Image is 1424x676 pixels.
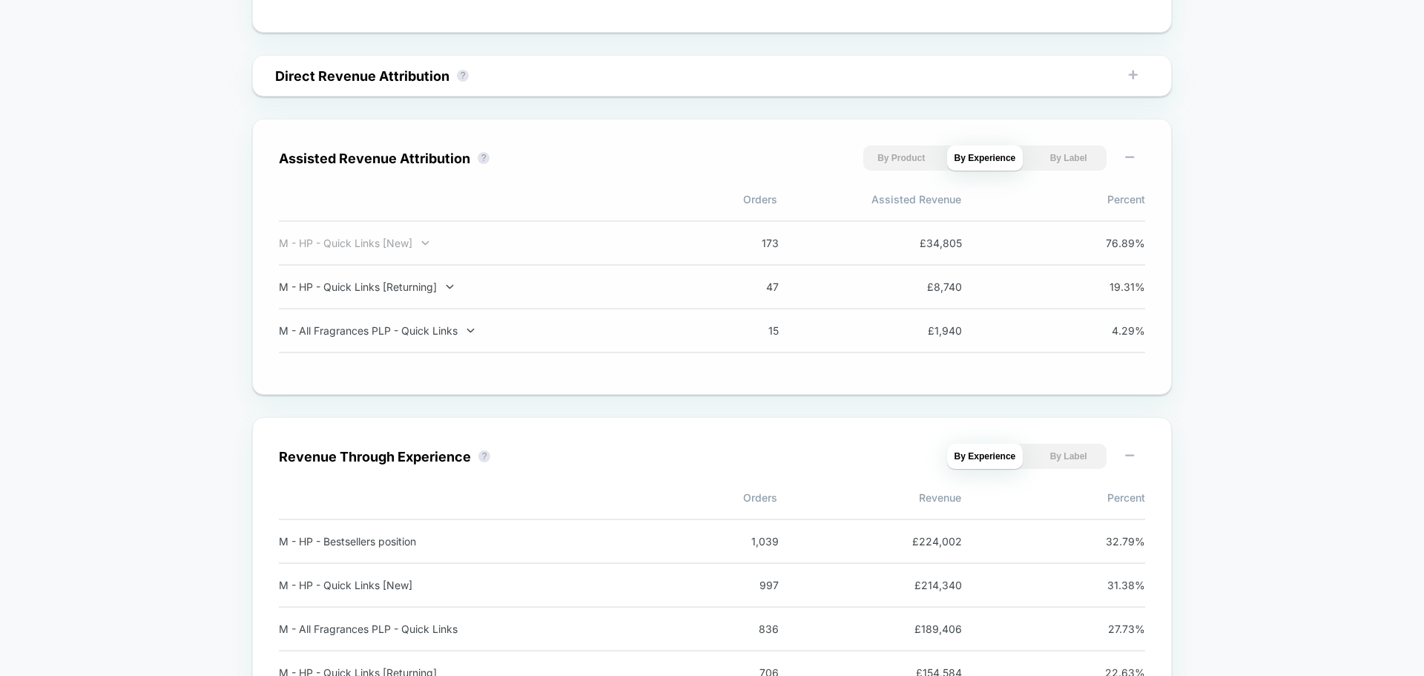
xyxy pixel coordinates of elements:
div: Revenue Through Experience [279,449,471,465]
div: M - HP - Bestsellers position [279,535,669,548]
span: Orders [593,193,777,206]
span: 15 [712,324,779,337]
span: £ 189,406 [895,623,962,635]
button: By Label [1030,145,1107,171]
span: 173 [712,237,779,249]
span: 997 [712,579,779,591]
span: £ 214,340 [895,579,962,591]
button: ? [478,450,490,462]
div: Direct Revenue Attribution [275,68,449,84]
span: Percent [961,193,1145,206]
button: By Label [1030,444,1107,469]
button: By Product [863,145,940,171]
span: 47 [712,280,779,293]
div: Assisted Revenue Attribution [279,151,470,166]
span: Assisted Revenue [777,193,961,206]
span: Revenue [777,491,961,504]
span: 31.38 % [1078,579,1145,591]
span: Orders [593,491,777,504]
span: 1,039 [712,535,779,548]
span: 19.31 % [1078,280,1145,293]
span: 76.89 % [1078,237,1145,249]
div: M - All Fragrances PLP - Quick Links [279,324,669,337]
span: £ 224,002 [895,535,962,548]
button: ? [478,152,489,164]
span: £ 34,805 [895,237,962,249]
div: M - HP - Quick Links [New] [279,237,669,249]
div: M - HP - Quick Links [New] [279,579,669,591]
span: £ 1,940 [895,324,962,337]
span: 27.73 % [1078,623,1145,635]
button: By Experience [947,444,1023,469]
span: 32.79 % [1078,535,1145,548]
span: Percent [961,491,1145,504]
button: ? [457,70,469,82]
button: By Experience [947,145,1023,171]
div: M - All Fragrances PLP - Quick Links [279,623,669,635]
span: 836 [712,623,779,635]
div: M - HP - Quick Links [Returning] [279,280,669,293]
span: 4.29 % [1078,324,1145,337]
span: £ 8,740 [895,280,962,293]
